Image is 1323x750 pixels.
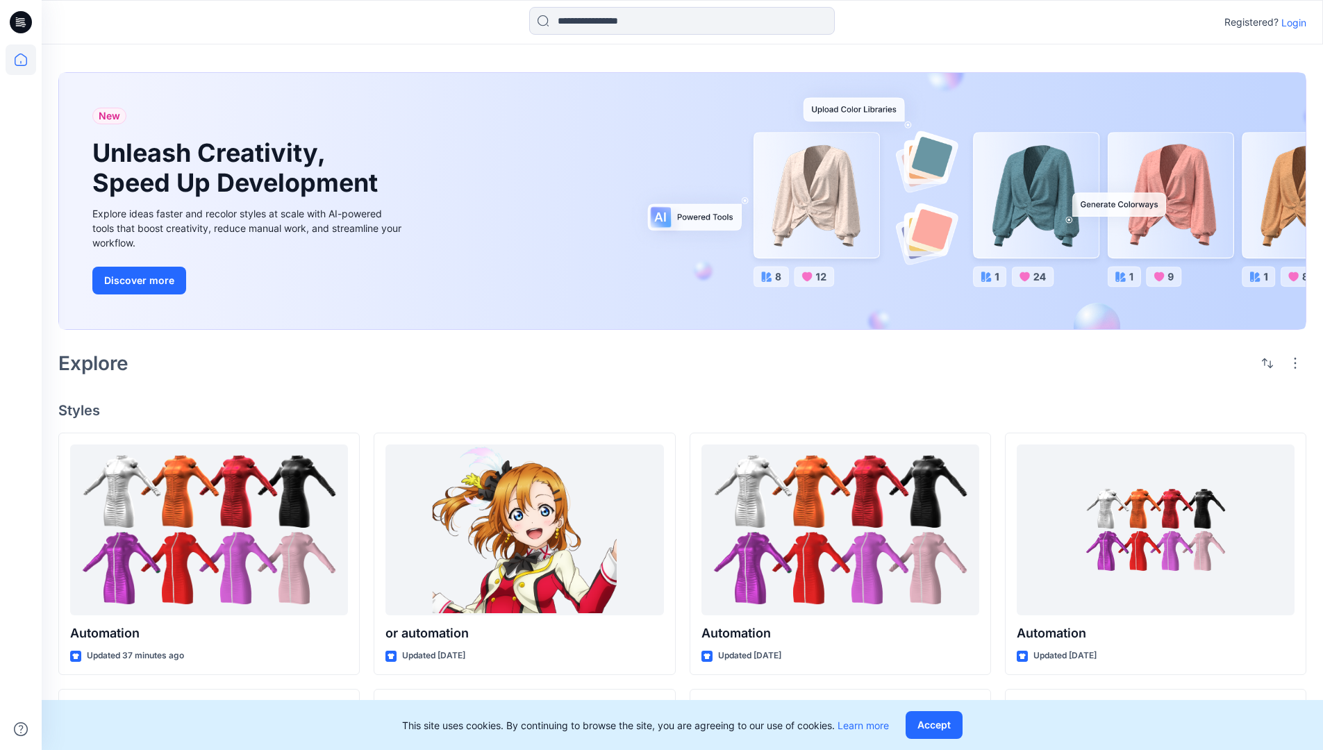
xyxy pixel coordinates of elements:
[92,206,405,250] div: Explore ideas faster and recolor styles at scale with AI-powered tools that boost creativity, red...
[70,444,348,616] a: Automation
[701,444,979,616] a: Automation
[70,624,348,643] p: Automation
[1017,444,1295,616] a: Automation
[87,649,184,663] p: Updated 37 minutes ago
[1033,649,1097,663] p: Updated [DATE]
[92,138,384,198] h1: Unleash Creativity, Speed Up Development
[701,624,979,643] p: Automation
[58,352,128,374] h2: Explore
[718,649,781,663] p: Updated [DATE]
[385,624,663,643] p: or automation
[402,718,889,733] p: This site uses cookies. By continuing to browse the site, you are agreeing to our use of cookies.
[92,267,405,294] a: Discover more
[906,711,963,739] button: Accept
[92,267,186,294] button: Discover more
[1224,14,1279,31] p: Registered?
[402,649,465,663] p: Updated [DATE]
[1281,15,1306,30] p: Login
[1017,624,1295,643] p: Automation
[58,402,1306,419] h4: Styles
[385,444,663,616] a: or automation
[838,719,889,731] a: Learn more
[99,108,120,124] span: New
